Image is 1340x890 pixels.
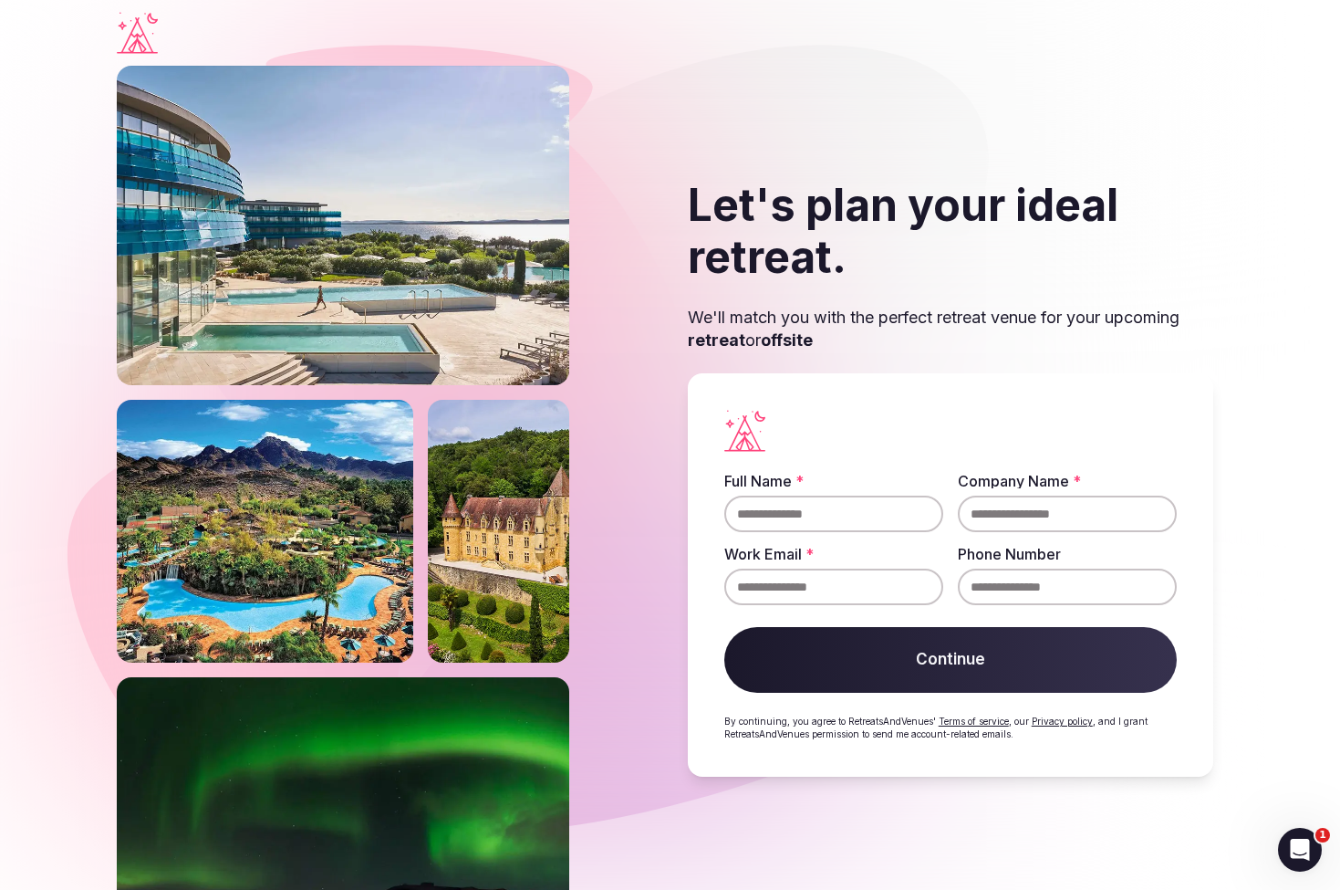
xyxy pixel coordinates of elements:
[724,474,943,488] label: Full Name
[958,474,1177,488] label: Company Name
[724,547,943,561] label: Work Email
[724,627,1177,693] button: Continue
[117,66,569,385] img: Falkensteiner outdoor resort with pools
[724,715,1177,740] p: By continuing, you agree to RetreatsAndVenues' , our , and I grant RetreatsAndVenues permission t...
[1032,716,1093,727] a: Privacy policy
[117,400,413,663] img: Phoenix river ranch resort
[688,330,745,350] strong: retreat
[939,716,1009,727] a: Terms of service
[688,306,1213,351] p: We'll match you with the perfect retreat venue for your upcoming or
[428,400,569,663] img: Castle on a slope
[1315,828,1330,843] span: 1
[958,547,1177,561] label: Phone Number
[688,179,1213,284] h2: Let's plan your ideal retreat.
[117,12,158,54] a: Visit the homepage
[1278,828,1322,872] iframe: Intercom live chat
[761,330,813,350] strong: offsite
